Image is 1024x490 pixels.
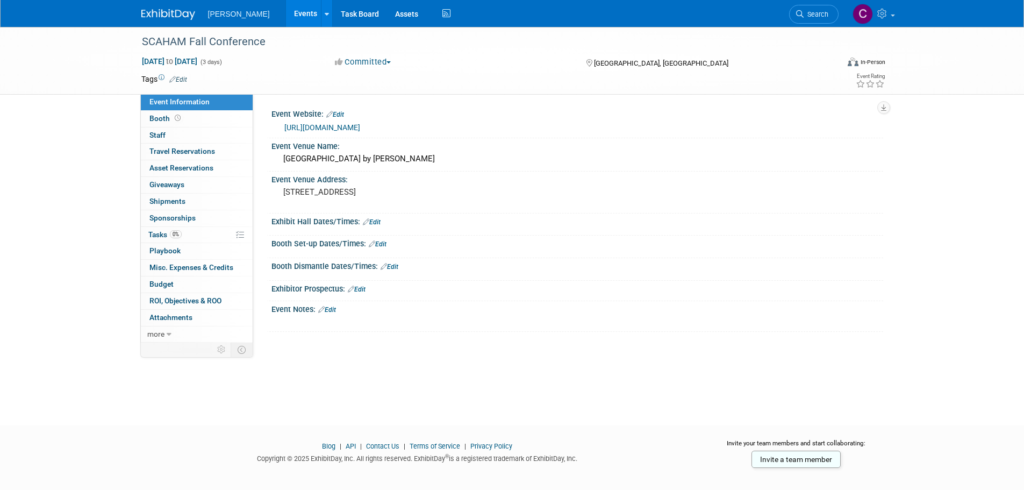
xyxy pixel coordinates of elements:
sup: ® [445,453,449,459]
a: Blog [322,442,335,450]
span: ROI, Objectives & ROO [149,296,221,305]
pre: [STREET_ADDRESS] [283,187,514,197]
span: Staff [149,131,166,139]
a: Budget [141,276,253,293]
span: Shipments [149,197,185,205]
td: Personalize Event Tab Strip [212,343,231,357]
a: Asset Reservations [141,160,253,176]
span: Attachments [149,313,192,322]
a: Search [789,5,839,24]
a: Tasks0% [141,227,253,243]
span: to [164,57,175,66]
a: Edit [169,76,187,83]
a: Misc. Expenses & Credits [141,260,253,276]
a: Attachments [141,310,253,326]
img: Chris Cobb [853,4,873,24]
span: | [401,442,408,450]
span: Booth [149,114,183,123]
span: Travel Reservations [149,147,215,155]
td: Toggle Event Tabs [231,343,253,357]
a: API [346,442,356,450]
a: ROI, Objectives & ROO [141,293,253,309]
span: [GEOGRAPHIC_DATA], [GEOGRAPHIC_DATA] [594,59,728,67]
a: Edit [318,306,336,314]
a: Playbook [141,243,253,259]
td: Tags [141,74,187,84]
span: Search [804,10,828,18]
span: Asset Reservations [149,164,213,172]
div: Event Website: [271,106,883,120]
span: Budget [149,280,174,288]
div: Event Notes: [271,301,883,315]
a: Edit [369,240,386,248]
span: more [147,330,164,338]
a: Shipments [141,194,253,210]
div: Booth Set-up Dates/Times: [271,236,883,250]
span: | [462,442,469,450]
a: Edit [348,286,366,293]
div: Event Format [775,56,886,72]
span: Booth not reserved yet [173,114,183,122]
div: Event Venue Address: [271,172,883,185]
a: Giveaways [141,177,253,193]
span: Tasks [148,230,182,239]
span: [PERSON_NAME] [208,10,270,18]
a: Terms of Service [410,442,460,450]
div: Invite your team members and start collaborating: [710,439,883,455]
div: Event Rating [856,74,885,79]
span: Sponsorships [149,214,196,222]
a: Edit [326,111,344,118]
a: more [141,326,253,343]
span: (3 days) [199,59,222,66]
img: ExhibitDay [141,9,195,20]
button: Committed [331,56,395,68]
div: Exhibitor Prospectus: [271,281,883,295]
div: Event Venue Name: [271,138,883,152]
span: | [357,442,364,450]
a: Edit [381,263,398,271]
div: Copyright © 2025 ExhibitDay, Inc. All rights reserved. ExhibitDay is a registered trademark of Ex... [141,451,694,464]
span: Playbook [149,246,181,255]
span: Giveaways [149,180,184,189]
span: 0% [170,230,182,238]
span: Misc. Expenses & Credits [149,263,233,272]
img: Format-Inperson.png [848,58,858,66]
div: Booth Dismantle Dates/Times: [271,258,883,272]
div: In-Person [860,58,885,66]
a: Event Information [141,94,253,110]
div: Exhibit Hall Dates/Times: [271,214,883,228]
a: Edit [363,218,381,226]
span: [DATE] [DATE] [141,56,198,66]
a: Invite a team member [751,451,841,468]
a: Sponsorships [141,210,253,226]
span: | [337,442,344,450]
div: SCAHAM Fall Conference [138,32,822,52]
a: Staff [141,127,253,144]
a: Privacy Policy [470,442,512,450]
a: [URL][DOMAIN_NAME] [284,123,360,132]
div: [GEOGRAPHIC_DATA] by [PERSON_NAME] [280,151,875,167]
a: Travel Reservations [141,144,253,160]
span: Event Information [149,97,210,106]
a: Booth [141,111,253,127]
a: Contact Us [366,442,399,450]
